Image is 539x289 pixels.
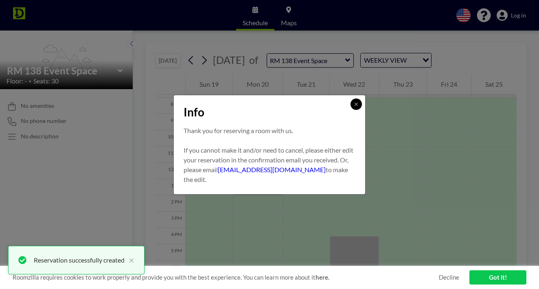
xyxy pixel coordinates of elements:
span: Info [184,105,204,119]
span: Roomzilla requires cookies to work properly and provide you with the best experience. You can lea... [13,274,439,281]
a: [EMAIL_ADDRESS][DOMAIN_NAME] [218,166,326,173]
p: Thank you for reserving a room with us. [184,126,355,136]
a: Got it! [469,270,526,285]
a: Decline [439,274,459,281]
a: here. [316,274,329,281]
p: If you cannot make it and/or need to cancel, please either edit your reservation in the confirmat... [184,145,355,184]
button: close [125,255,134,265]
div: Reservation successfully created [34,255,125,265]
